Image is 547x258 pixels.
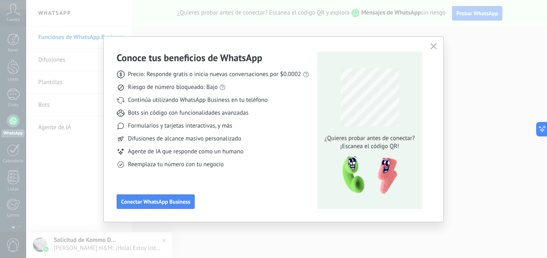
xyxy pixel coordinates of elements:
span: Difusiones de alcance masivo personalizado [128,135,241,143]
span: Precio: Responde gratis o inicia nuevas conversaciones por $0.0002 [128,70,301,78]
span: Riesgo de número bloqueado: Bajo [128,83,218,91]
span: Continúa utilizando WhatsApp Business en tu teléfono [128,96,267,104]
span: Agente de IA que responde como un humano [128,148,243,156]
img: qr-pic-1x.png [335,154,399,197]
span: Bots sin código con funcionalidades avanzadas [128,109,249,117]
span: Formularios y tarjetas interactivas, y más [128,122,232,130]
span: Conectar WhatsApp Business [121,199,190,204]
span: Reemplaza tu número con tu negocio [128,161,224,169]
button: Conectar WhatsApp Business [117,194,195,209]
span: ¡Escanea el código QR! [322,142,417,151]
span: ¿Quieres probar antes de conectar? [322,134,417,142]
h3: Conoce tus beneficios de WhatsApp [117,52,262,64]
